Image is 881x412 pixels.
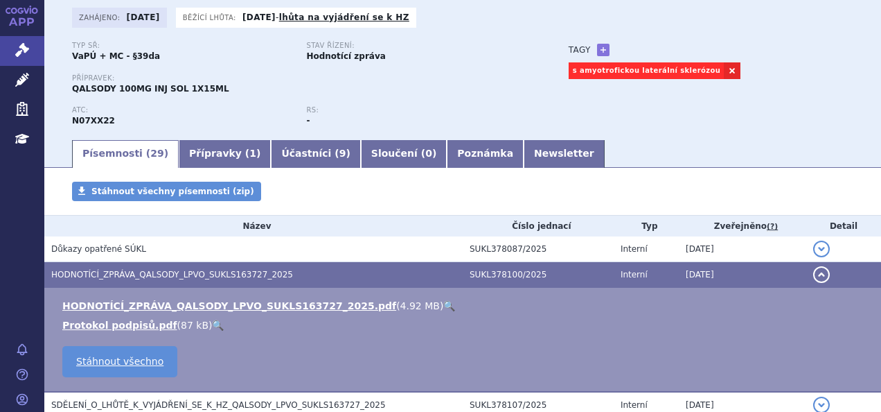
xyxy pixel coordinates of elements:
p: Stav řízení: [306,42,526,50]
span: Interní [621,270,648,280]
a: Stáhnout všechno [62,346,177,377]
th: Typ [614,216,679,237]
li: ( ) [62,318,867,332]
a: Účastníci (9) [271,140,360,168]
p: Přípravek: [72,74,541,83]
strong: - [306,116,310,126]
td: [DATE] [679,262,806,288]
p: - [242,12,409,23]
strong: [DATE] [242,12,276,22]
a: s amyotrofickou laterální sklerózou [569,62,724,79]
span: 4.92 MB [400,300,440,311]
span: Zahájeno: [79,12,123,23]
span: Důkazy opatřené SÚKL [51,244,146,254]
a: 🔍 [443,300,455,311]
a: Písemnosti (29) [72,140,179,168]
a: lhůta na vyjádření se k HZ [279,12,409,22]
strong: Hodnotící zpráva [306,51,385,61]
strong: VaPÚ + MC - §39da [72,51,160,61]
a: HODNOTÍCÍ_ZPRÁVA_QALSODY_LPVO_SUKLS163727_2025.pdf [62,300,396,311]
span: Stáhnout všechny písemnosti (zip) [91,187,254,196]
h3: Tagy [569,42,591,58]
p: RS: [306,106,526,114]
span: 29 [150,148,163,159]
a: Newsletter [524,140,605,168]
span: Interní [621,244,648,254]
span: Interní [621,400,648,410]
td: [DATE] [679,237,806,262]
span: QALSODY 100MG INJ SOL 1X15ML [72,84,229,94]
a: Stáhnout všechny písemnosti (zip) [72,182,261,201]
strong: [DATE] [127,12,160,22]
strong: TOFERSEN [72,116,115,126]
a: Poznámka [447,140,524,168]
td: SUKL378087/2025 [463,237,614,262]
td: SUKL378100/2025 [463,262,614,288]
a: 🔍 [212,320,224,331]
span: 87 kB [181,320,208,331]
abbr: (?) [767,222,778,232]
span: HODNOTÍCÍ_ZPRÁVA_QALSODY_LPVO_SUKLS163727_2025 [51,270,293,280]
th: Číslo jednací [463,216,614,237]
span: 0 [425,148,432,159]
span: 1 [249,148,256,159]
a: Protokol podpisů.pdf [62,320,177,331]
p: Typ SŘ: [72,42,292,50]
th: Název [44,216,463,237]
a: Sloučení (0) [361,140,447,168]
a: Přípravky (1) [179,140,271,168]
span: Běžící lhůta: [183,12,239,23]
li: ( ) [62,299,867,313]
button: detail [813,266,830,283]
span: 9 [339,148,346,159]
button: detail [813,241,830,257]
span: SDĚLENÍ_O_LHŮTĚ_K_VYJÁDŘENÍ_SE_K_HZ_QALSODY_LPVO_SUKLS163727_2025 [51,400,386,410]
th: Zveřejněno [679,216,806,237]
p: ATC: [72,106,292,114]
th: Detail [806,216,881,237]
a: + [597,44,609,56]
